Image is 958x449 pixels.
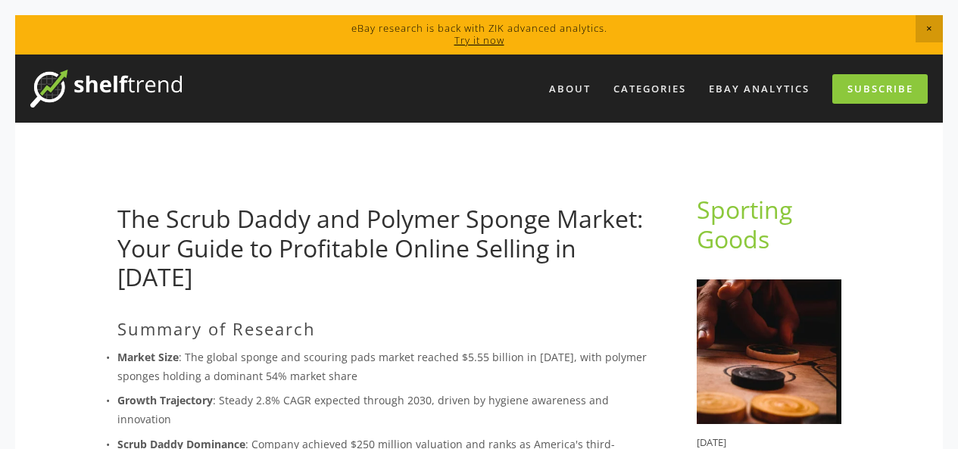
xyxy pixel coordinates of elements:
[117,319,648,338] h2: Summary of Research
[832,74,928,104] a: Subscribe
[117,391,648,429] p: : Steady 2.8% CAGR expected through 2030, driven by hygiene awareness and innovation
[454,33,504,47] a: Try it now
[539,76,601,101] a: About
[697,435,726,449] time: [DATE]
[117,393,213,407] strong: Growth Trajectory
[697,279,841,424] img: Carrom Board Premium Niches the Indian Diaspora are driving on US Marketplaces
[604,76,696,101] div: Categories
[699,76,819,101] a: eBay Analytics
[117,348,648,385] p: : The global sponge and scouring pads market reached $5.55 billion in [DATE], with polymer sponge...
[117,350,179,364] strong: Market Size
[30,70,182,108] img: ShelfTrend
[697,193,798,254] a: Sporting Goods
[916,15,943,42] span: Close Announcement
[117,202,643,293] a: The Scrub Daddy and Polymer Sponge Market: Your Guide to Profitable Online Selling in [DATE]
